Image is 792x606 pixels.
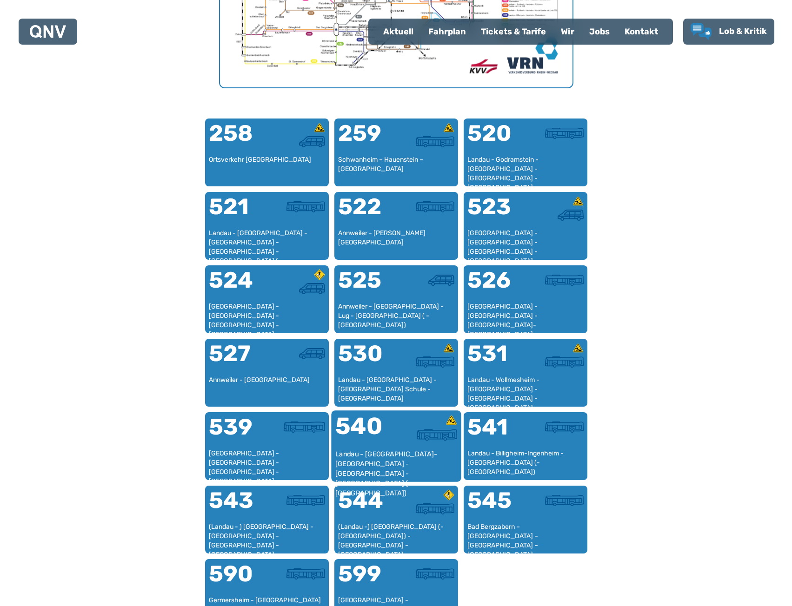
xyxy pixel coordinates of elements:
[299,283,325,294] img: Kleinbus
[209,449,325,476] div: [GEOGRAPHIC_DATA] - [GEOGRAPHIC_DATA] - [GEOGRAPHIC_DATA] - [GEOGRAPHIC_DATA] - [GEOGRAPHIC_DATA]...
[376,20,421,44] a: Aktuell
[338,489,396,523] div: 544
[467,343,526,376] div: 531
[467,522,584,550] div: Bad Bergzabern – [GEOGRAPHIC_DATA] – [GEOGRAPHIC_DATA] – [GEOGRAPHIC_DATA]
[286,495,325,506] img: Überlandbus
[209,302,325,329] div: [GEOGRAPHIC_DATA] - [GEOGRAPHIC_DATA] - [GEOGRAPHIC_DATA] - [GEOGRAPHIC_DATA] - [GEOGRAPHIC_DATA]
[545,356,584,368] img: Überlandbus
[467,416,526,449] div: 541
[286,568,325,580] img: Überlandbus
[467,302,584,329] div: [GEOGRAPHIC_DATA] - [GEOGRAPHIC_DATA] - [GEOGRAPHIC_DATA]-[GEOGRAPHIC_DATA]
[286,201,325,212] img: Überlandbus
[209,522,325,550] div: (Landau - ) [GEOGRAPHIC_DATA] - [GEOGRAPHIC_DATA] - [GEOGRAPHIC_DATA] - [GEOGRAPHIC_DATA]
[284,422,325,433] img: Stadtbus
[209,563,267,596] div: 590
[338,343,396,376] div: 530
[545,128,584,139] img: Überlandbus
[335,449,457,478] div: Landau - [GEOGRAPHIC_DATA]-[GEOGRAPHIC_DATA] - [GEOGRAPHIC_DATA] - [GEOGRAPHIC_DATA] (- [GEOGRAPH...
[617,20,666,44] a: Kontakt
[467,375,584,403] div: Landau - Wollmesheim - [GEOGRAPHIC_DATA] - [GEOGRAPHIC_DATA] - [GEOGRAPHIC_DATA] - [GEOGRAPHIC_DATA]
[545,422,584,433] img: Überlandbus
[545,275,584,286] img: Überlandbus
[209,269,267,303] div: 524
[30,22,66,41] a: QNV Logo
[338,269,396,303] div: 525
[209,229,325,256] div: Landau - [GEOGRAPHIC_DATA] - [GEOGRAPHIC_DATA] - [GEOGRAPHIC_DATA] - [GEOGRAPHIC_DATA] ( - [GEOGR...
[209,122,267,156] div: 258
[558,210,583,221] img: Kleinbus
[473,20,553,44] a: Tickets & Tarife
[299,348,325,359] img: Kleinbus
[338,522,454,550] div: (Landau -) [GEOGRAPHIC_DATA] (- [GEOGRAPHIC_DATA]) - [GEOGRAPHIC_DATA] - [GEOGRAPHIC_DATA]
[338,122,396,156] div: 259
[338,302,454,329] div: Annweiler - [GEOGRAPHIC_DATA] - Lug - [GEOGRAPHIC_DATA] ( - [GEOGRAPHIC_DATA])
[467,155,584,183] div: Landau - Godramstein - [GEOGRAPHIC_DATA] - [GEOGRAPHIC_DATA] - [GEOGRAPHIC_DATA]
[428,275,454,286] img: Kleinbus
[338,155,454,183] div: Schwanheim – Hauenstein – [GEOGRAPHIC_DATA]
[467,229,584,256] div: [GEOGRAPHIC_DATA] - [GEOGRAPHIC_DATA] - [GEOGRAPHIC_DATA] - [GEOGRAPHIC_DATA]
[299,136,325,147] img: Kleinbus
[467,489,526,523] div: 545
[30,25,66,38] img: QNV Logo
[209,155,325,183] div: Ortsverkehr [GEOGRAPHIC_DATA]
[416,356,454,368] img: Überlandbus
[467,122,526,156] div: 520
[209,416,267,449] div: 539
[417,429,457,441] img: Überlandbus
[335,415,396,449] div: 540
[338,196,396,229] div: 522
[416,136,454,147] img: Überlandbus
[545,495,584,506] img: Überlandbus
[719,26,767,36] span: Lob & Kritik
[467,269,526,303] div: 526
[416,503,454,514] img: Überlandbus
[416,201,454,212] img: Überlandbus
[209,375,325,403] div: Annweiler - [GEOGRAPHIC_DATA]
[209,489,267,523] div: 543
[691,23,767,40] a: Lob & Kritik
[467,449,584,476] div: Landau - Billigheim-Ingenheim - [GEOGRAPHIC_DATA] (- [GEOGRAPHIC_DATA])
[416,568,454,580] img: Überlandbus
[209,196,267,229] div: 521
[553,20,582,44] a: Wir
[338,375,454,403] div: Landau - [GEOGRAPHIC_DATA] - [GEOGRAPHIC_DATA] Schule - [GEOGRAPHIC_DATA]
[338,563,396,596] div: 599
[421,20,473,44] a: Fahrplan
[582,20,617,44] a: Jobs
[209,343,267,376] div: 527
[338,229,454,256] div: Annweiler - [PERSON_NAME][GEOGRAPHIC_DATA]
[467,196,526,229] div: 523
